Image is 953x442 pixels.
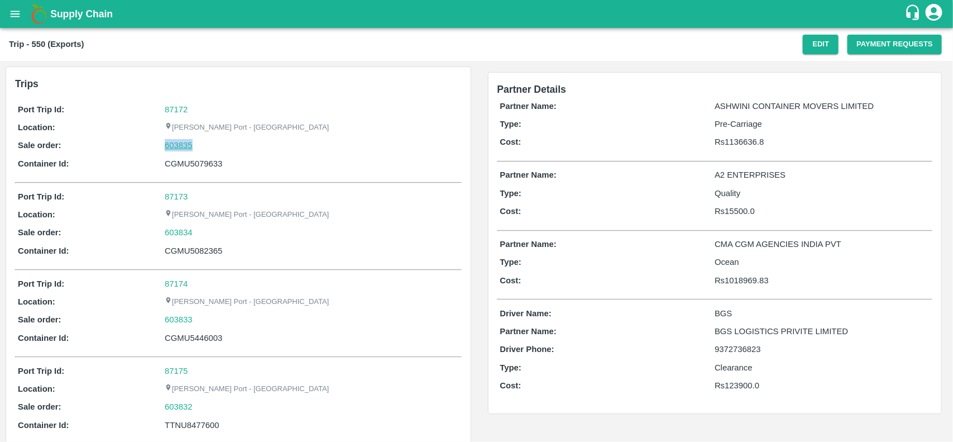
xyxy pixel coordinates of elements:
[165,192,188,201] a: 87173
[500,258,522,267] b: Type:
[18,210,55,219] b: Location:
[50,8,113,20] b: Supply Chain
[18,228,61,237] b: Sale order:
[715,274,930,287] p: Rs 1018969.83
[924,2,944,26] div: account of current user
[165,210,329,220] p: [PERSON_NAME] Port - [GEOGRAPHIC_DATA]
[715,205,930,217] p: Rs 15500.0
[165,332,458,344] div: CGMU5446003
[715,118,930,130] p: Pre-Carriage
[18,421,69,430] b: Container Id:
[847,35,942,54] button: Payment Requests
[9,40,84,49] b: Trip - 550 (Exports)
[500,207,521,216] b: Cost:
[715,325,930,338] p: BGS LOGISTICS PRIVITE LIMITED
[715,136,930,148] p: Rs 1136636.8
[18,367,64,376] b: Port Trip Id:
[500,345,554,354] b: Driver Phone:
[18,192,64,201] b: Port Trip Id:
[165,245,458,257] div: CGMU5082365
[165,105,188,114] a: 87172
[715,307,930,320] p: BGS
[904,4,924,24] div: customer-support
[165,297,329,307] p: [PERSON_NAME] Port - [GEOGRAPHIC_DATA]
[500,189,522,198] b: Type:
[18,141,61,150] b: Sale order:
[18,402,61,411] b: Sale order:
[500,276,521,285] b: Cost:
[165,419,458,431] div: TTNU8477600
[165,226,193,239] a: 603834
[500,327,557,336] b: Partner Name:
[15,78,39,89] b: Trips
[500,120,522,129] b: Type:
[500,170,557,179] b: Partner Name:
[18,384,55,393] b: Location:
[715,343,930,355] p: 9372736823
[18,279,64,288] b: Port Trip Id:
[715,169,930,181] p: A2 ENTERPRISES
[165,158,458,170] div: CGMU5079633
[165,139,193,151] a: 603835
[18,123,55,132] b: Location:
[715,379,930,392] p: Rs 123900.0
[18,315,61,324] b: Sale order:
[18,159,69,168] b: Container Id:
[715,187,930,199] p: Quality
[715,362,930,374] p: Clearance
[500,363,522,372] b: Type:
[715,100,930,112] p: ASHWINI CONTAINER MOVERS LIMITED
[165,367,188,376] a: 87175
[18,246,69,255] b: Container Id:
[165,401,193,413] a: 603832
[165,279,188,288] a: 87174
[497,84,567,95] span: Partner Details
[500,381,521,390] b: Cost:
[500,309,552,318] b: Driver Name:
[18,105,64,114] b: Port Trip Id:
[500,240,557,249] b: Partner Name:
[18,297,55,306] b: Location:
[803,35,839,54] button: Edit
[715,238,930,250] p: CMA CGM AGENCIES INDIA PVT
[18,334,69,343] b: Container Id:
[715,256,930,268] p: Ocean
[165,384,329,395] p: [PERSON_NAME] Port - [GEOGRAPHIC_DATA]
[50,6,904,22] a: Supply Chain
[500,102,557,111] b: Partner Name:
[165,313,193,326] a: 603833
[28,3,50,25] img: logo
[500,137,521,146] b: Cost:
[165,122,329,133] p: [PERSON_NAME] Port - [GEOGRAPHIC_DATA]
[2,1,28,27] button: open drawer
